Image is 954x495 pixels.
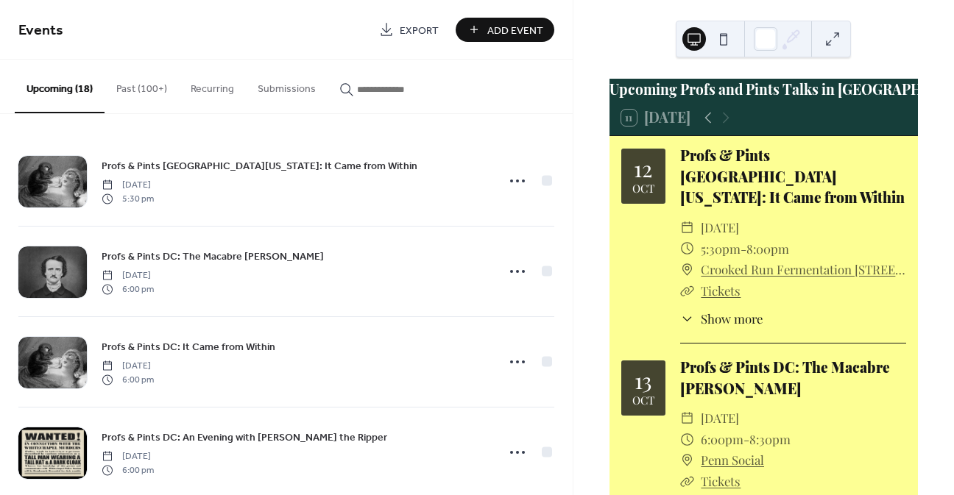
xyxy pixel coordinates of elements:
span: 8:30pm [749,429,791,450]
a: Profs & Pints [GEOGRAPHIC_DATA][US_STATE]: It Came from Within [102,157,417,174]
span: - [743,429,749,450]
span: Show more [701,310,763,328]
a: Export [368,18,450,42]
div: ​ [680,310,694,328]
span: Profs & Pints DC: The Macabre [PERSON_NAME] [102,249,324,265]
button: Recurring [179,60,246,112]
span: 8:00pm [746,238,789,260]
a: Crooked Run Fermentation [STREET_ADDRESS][PERSON_NAME][PERSON_NAME] [701,259,906,280]
div: ​ [680,407,694,429]
a: Profs & Pints [GEOGRAPHIC_DATA][US_STATE]: It Came from Within [680,146,905,207]
div: ​ [680,217,694,238]
span: - [741,238,746,260]
button: ​Show more [680,310,763,328]
span: [DATE] [102,269,154,282]
button: Upcoming (18) [15,60,105,113]
div: Oct [632,395,654,406]
div: ​ [680,259,694,280]
span: Profs & Pints [GEOGRAPHIC_DATA][US_STATE]: It Came from Within [102,159,417,174]
span: Add Event [487,23,543,38]
span: Profs & Pints DC: An Evening with [PERSON_NAME] the Ripper [102,430,387,446]
span: Events [18,16,63,45]
div: ​ [680,429,694,450]
div: Upcoming Profs and Pints Talks in [GEOGRAPHIC_DATA][US_STATE] [609,79,918,100]
div: Oct [632,183,654,194]
span: 5:30 pm [102,192,154,205]
a: Profs & Pints DC: An Evening with [PERSON_NAME] the Ripper [102,429,387,446]
a: Profs & Pints DC: It Came from Within [102,338,275,355]
span: 6:00 pm [102,282,154,296]
a: Tickets [701,473,741,489]
span: 6:00 pm [102,373,154,386]
div: ​ [680,449,694,471]
div: 12 [634,157,652,179]
a: Penn Social [701,449,764,471]
div: ​ [680,238,694,260]
div: 13 [635,369,652,391]
span: [DATE] [102,179,154,192]
button: Past (100+) [105,60,179,112]
span: [DATE] [102,360,154,373]
span: [DATE] [701,217,739,238]
div: ​ [680,471,694,492]
a: Profs & Pints DC: The Macabre [PERSON_NAME] [102,248,324,265]
a: Tickets [701,282,741,299]
span: Profs & Pints DC: It Came from Within [102,340,275,355]
a: Profs & Pints DC: The Macabre [PERSON_NAME] [680,357,890,398]
button: Add Event [456,18,554,42]
span: Export [400,23,439,38]
span: 6:00 pm [102,463,154,477]
span: [DATE] [102,450,154,463]
span: 5:30pm [701,238,741,260]
span: 6:00pm [701,429,743,450]
div: ​ [680,280,694,302]
span: [DATE] [701,407,739,429]
button: Submissions [246,60,328,112]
